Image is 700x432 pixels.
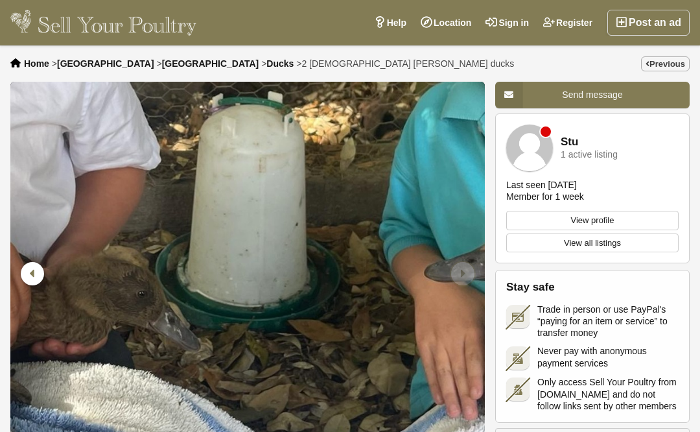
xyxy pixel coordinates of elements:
li: > [156,58,259,69]
a: Sign in [478,10,536,36]
span: Send message [562,90,622,100]
li: > [296,58,514,69]
span: Trade in person or use PayPal's “paying for an item or service” to transfer money [537,304,679,339]
a: Register [536,10,600,36]
div: Member for 1 week [506,191,584,202]
img: Stu [506,125,553,171]
a: View all listings [506,234,679,253]
div: Last seen [DATE] [506,179,577,191]
span: Never pay with anonymous payment services [537,345,679,368]
img: Sell Your Poultry [10,10,196,36]
h2: Stay safe [506,281,679,294]
span: 2 [DEMOGRAPHIC_DATA] [PERSON_NAME] ducks [301,58,514,69]
a: [GEOGRAPHIC_DATA] [57,58,154,69]
a: Location [414,10,478,36]
a: Previous [641,56,690,71]
a: [GEOGRAPHIC_DATA] [162,58,259,69]
a: Home [24,58,49,69]
div: Next slide [445,257,478,291]
div: Previous slide [17,257,51,291]
a: Send message [495,82,690,108]
a: Help [367,10,414,36]
li: > [52,58,154,69]
a: Post an ad [607,10,690,36]
div: Member is offline [541,126,551,137]
a: View profile [506,211,679,230]
a: Stu [561,136,578,149]
span: Only access Sell Your Poultry from [DOMAIN_NAME] and do not follow links sent by other members [537,376,679,412]
div: 1 active listing [561,150,618,160]
a: Ducks [266,58,294,69]
li: > [261,58,294,69]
